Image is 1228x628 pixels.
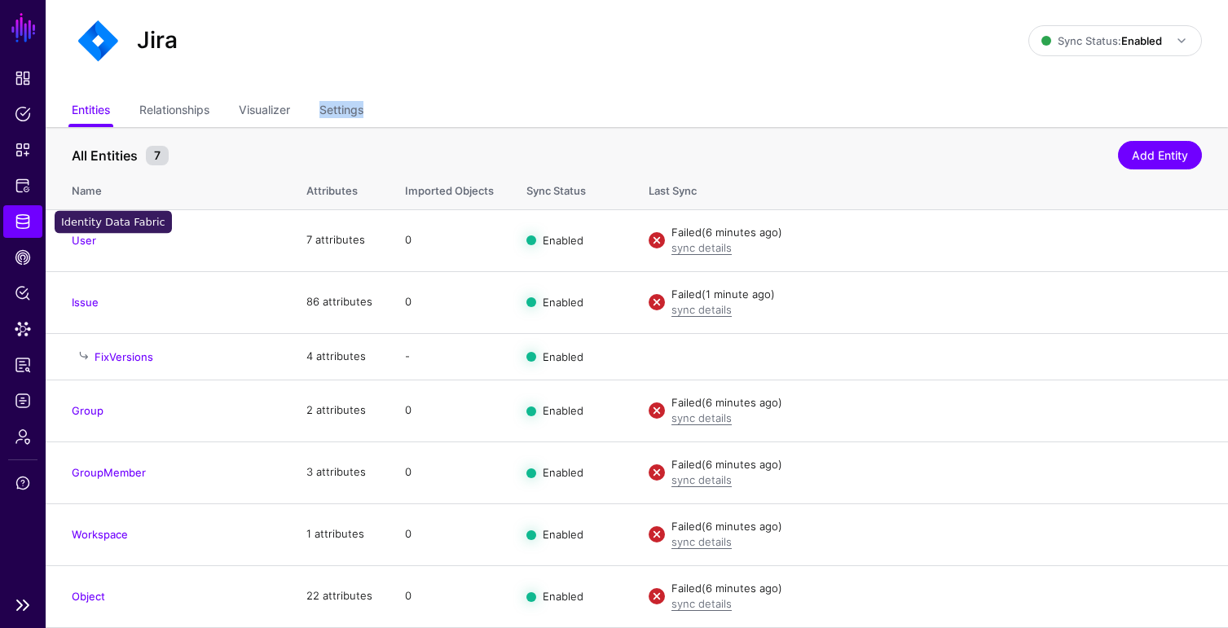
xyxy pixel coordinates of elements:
[671,535,732,548] a: sync details
[15,285,31,301] span: Policy Lens
[389,441,510,503] td: 0
[15,142,31,158] span: Snippets
[671,411,732,424] a: sync details
[290,271,389,333] td: 86 attributes
[290,333,389,380] td: 4 attributes
[543,466,583,479] span: Enabled
[15,428,31,445] span: Admin
[290,209,389,271] td: 7 attributes
[319,96,363,127] a: Settings
[3,62,42,94] a: Dashboard
[72,466,146,479] a: GroupMember
[68,146,142,165] span: All Entities
[3,384,42,417] a: Logs
[671,457,1202,473] div: Failed (6 minutes ago)
[55,211,172,234] div: Identity Data Fabric
[15,213,31,230] span: Identity Data Fabric
[543,296,583,309] span: Enabled
[15,106,31,122] span: Policies
[632,167,1228,209] th: Last Sync
[671,287,1202,303] div: Failed (1 minute ago)
[543,590,583,603] span: Enabled
[72,296,99,309] a: Issue
[15,321,31,337] span: Data Lens
[671,225,1202,241] div: Failed (6 minutes ago)
[389,503,510,565] td: 0
[543,528,583,541] span: Enabled
[72,15,124,67] img: svg+xml;base64,PHN2ZyB3aWR0aD0iNjQiIGhlaWdodD0iNjQiIHZpZXdCb3g9IjAgMCA2NCA2NCIgZmlsbD0ibm9uZSIgeG...
[671,597,732,610] a: sync details
[10,10,37,46] a: SGNL
[543,234,583,247] span: Enabled
[15,475,31,491] span: Support
[72,234,96,247] a: User
[46,167,290,209] th: Name
[146,146,169,165] small: 7
[3,98,42,130] a: Policies
[15,357,31,373] span: Access Reporting
[290,441,389,503] td: 3 attributes
[671,241,732,254] a: sync details
[3,169,42,202] a: Protected Systems
[15,393,31,409] span: Logs
[72,590,105,603] a: Object
[543,404,583,417] span: Enabled
[671,519,1202,535] div: Failed (6 minutes ago)
[510,167,632,209] th: Sync Status
[671,303,732,316] a: sync details
[290,167,389,209] th: Attributes
[671,395,1202,411] div: Failed (6 minutes ago)
[3,313,42,345] a: Data Lens
[671,581,1202,597] div: Failed (6 minutes ago)
[15,70,31,86] span: Dashboard
[3,134,42,166] a: Snippets
[1118,141,1202,169] a: Add Entity
[389,167,510,209] th: Imported Objects
[389,209,510,271] td: 0
[3,277,42,310] a: Policy Lens
[389,271,510,333] td: 0
[389,333,510,380] td: -
[139,96,209,127] a: Relationships
[3,349,42,381] a: Access Reporting
[290,565,389,627] td: 22 attributes
[389,380,510,441] td: 0
[290,503,389,565] td: 1 attributes
[3,241,42,274] a: CAEP Hub
[543,349,583,362] span: Enabled
[95,350,153,363] a: FixVersions
[1041,34,1162,47] span: Sync Status:
[72,96,110,127] a: Entities
[389,565,510,627] td: 0
[239,96,290,127] a: Visualizer
[3,420,42,453] a: Admin
[3,205,42,238] a: Identity Data Fabric
[1121,34,1162,47] strong: Enabled
[137,27,178,55] h2: Jira
[290,380,389,441] td: 2 attributes
[15,249,31,266] span: CAEP Hub
[72,404,103,417] a: Group
[671,473,732,486] a: sync details
[15,178,31,194] span: Protected Systems
[72,528,128,541] a: Workspace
